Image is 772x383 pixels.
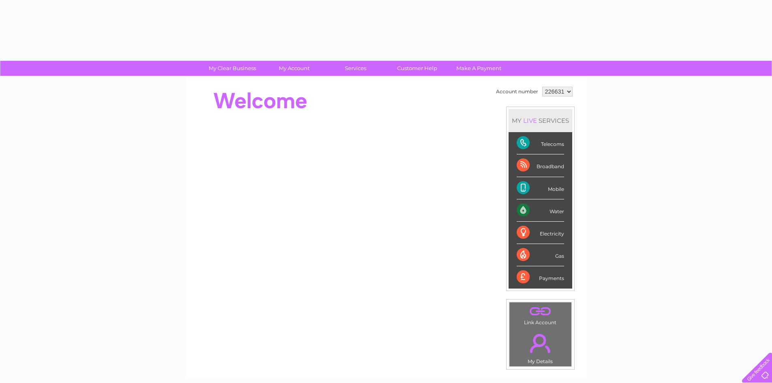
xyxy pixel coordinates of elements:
[322,61,389,76] a: Services
[511,329,569,357] a: .
[517,132,564,154] div: Telecoms
[509,327,572,367] td: My Details
[445,61,512,76] a: Make A Payment
[384,61,451,76] a: Customer Help
[509,302,572,327] td: Link Account
[509,109,572,132] div: MY SERVICES
[522,117,539,124] div: LIVE
[494,85,540,98] td: Account number
[517,177,564,199] div: Mobile
[517,199,564,222] div: Water
[261,61,327,76] a: My Account
[517,266,564,288] div: Payments
[517,244,564,266] div: Gas
[517,154,564,177] div: Broadband
[517,222,564,244] div: Electricity
[511,304,569,319] a: .
[199,61,266,76] a: My Clear Business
